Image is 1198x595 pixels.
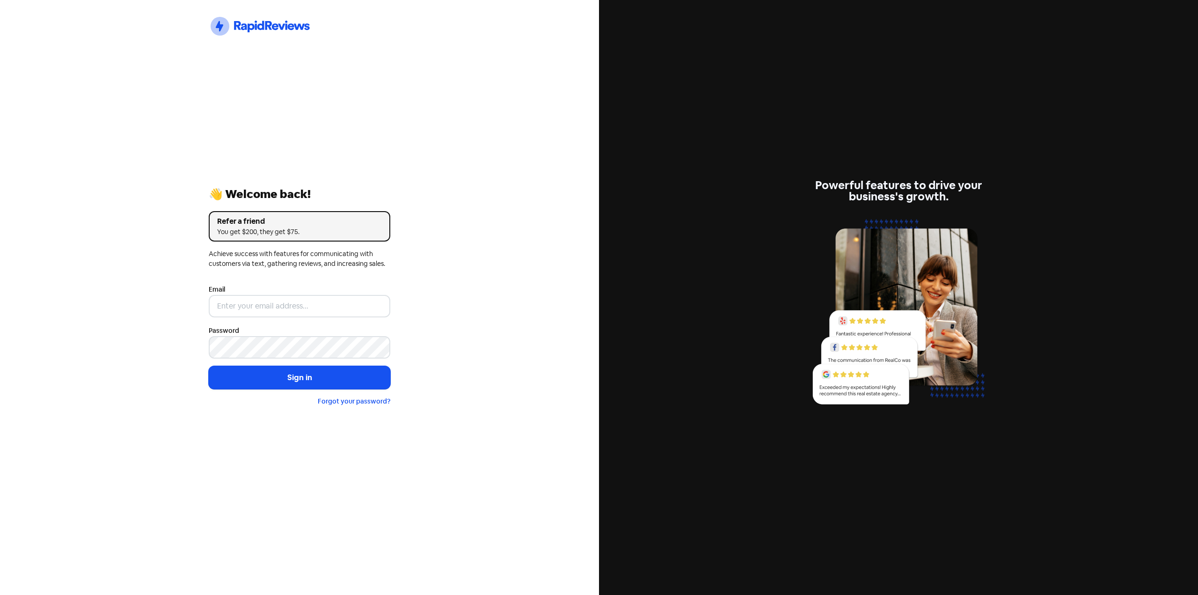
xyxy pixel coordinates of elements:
[209,366,390,389] button: Sign in
[209,189,390,200] div: 👋 Welcome back!
[209,326,239,336] label: Password
[209,249,390,269] div: Achieve success with features for communicating with customers via text, gathering reviews, and i...
[209,295,390,317] input: Enter your email address...
[808,180,989,202] div: Powerful features to drive your business's growth.
[318,397,390,405] a: Forgot your password?
[217,216,382,227] div: Refer a friend
[808,213,989,415] img: reviews
[217,227,382,237] div: You get $200, they get $75.
[209,285,225,294] label: Email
